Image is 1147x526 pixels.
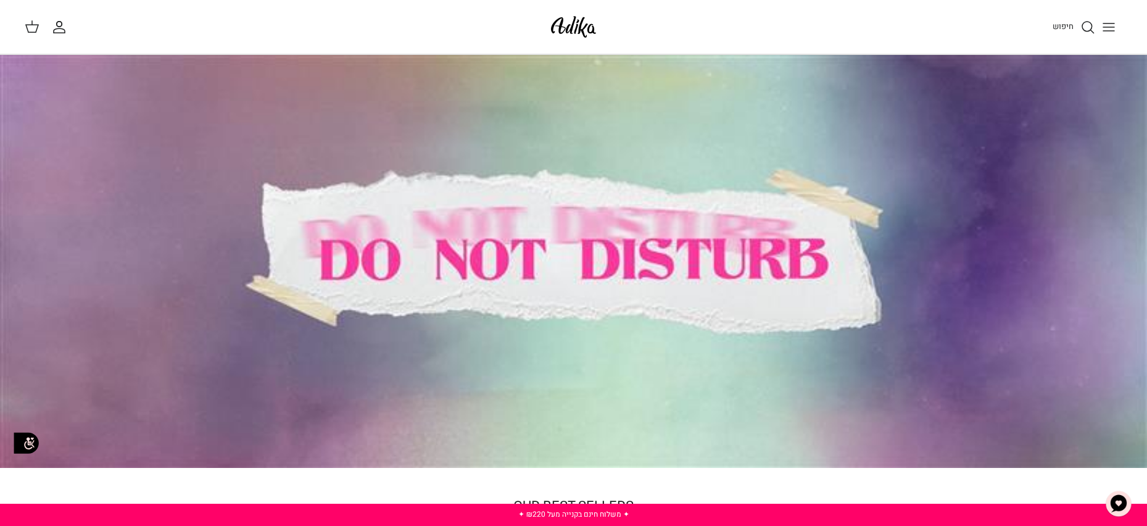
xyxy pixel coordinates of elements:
a: ✦ משלוח חינם בקנייה מעל ₪220 ✦ [518,509,629,520]
a: חיפוש [1053,20,1095,35]
img: Adika IL [547,12,600,41]
img: accessibility_icon02.svg [9,426,43,460]
a: החשבון שלי [52,20,72,35]
button: Toggle menu [1095,14,1122,41]
span: חיפוש [1053,20,1074,32]
button: צ'אט [1100,485,1137,522]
